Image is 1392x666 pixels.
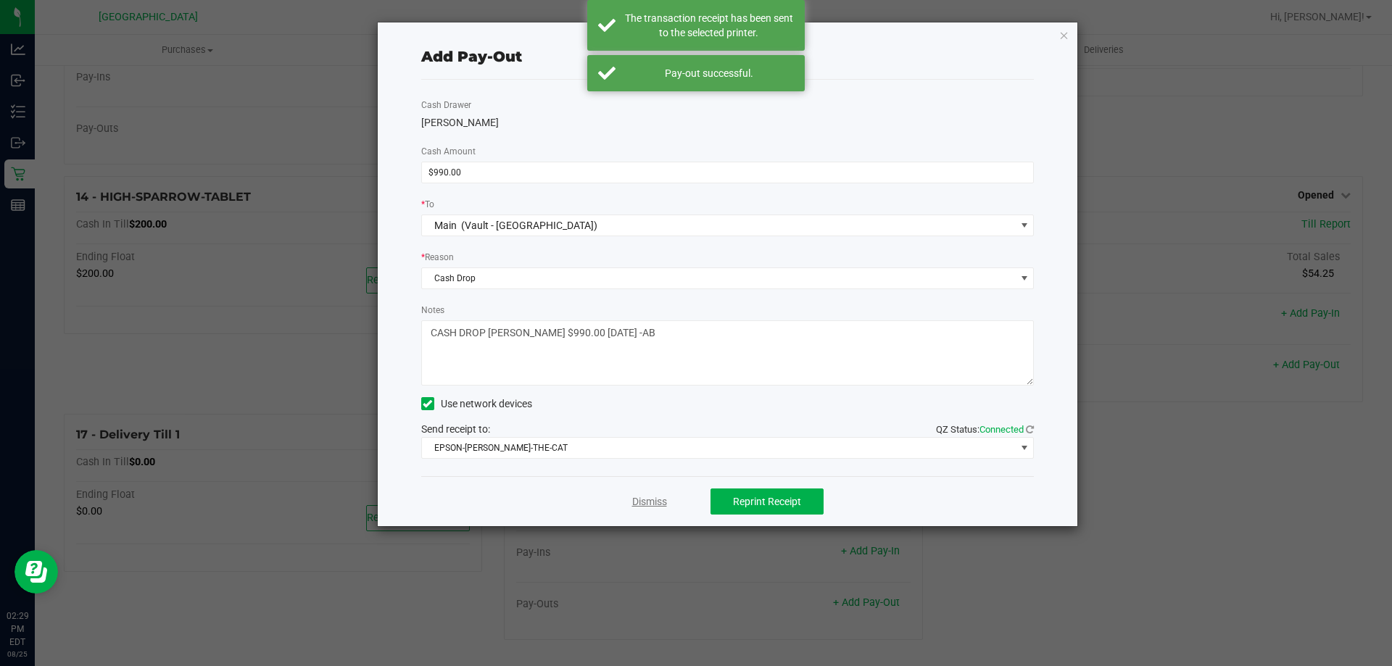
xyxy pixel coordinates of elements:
label: Notes [421,304,444,317]
label: Cash Drawer [421,99,471,112]
button: Reprint Receipt [710,488,824,515]
span: Main [434,220,457,231]
span: Reprint Receipt [733,496,801,507]
span: Connected [979,424,1024,435]
label: Use network devices [421,396,532,412]
span: Send receipt to: [421,423,490,435]
div: The transaction receipt has been sent to the selected printer. [623,11,794,40]
span: QZ Status: [936,424,1034,435]
iframe: Resource center [14,550,58,594]
span: EPSON-[PERSON_NAME]-THE-CAT [422,438,1016,458]
span: Cash Amount [421,146,476,157]
a: Dismiss [632,494,667,509]
label: Reason [421,251,454,264]
label: To [421,198,434,211]
span: Cash Drop [422,268,1016,288]
div: Pay-out successful. [623,66,794,80]
div: Add Pay-Out [421,46,522,67]
div: [PERSON_NAME] [421,115,1035,130]
span: (Vault - [GEOGRAPHIC_DATA]) [461,220,597,231]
